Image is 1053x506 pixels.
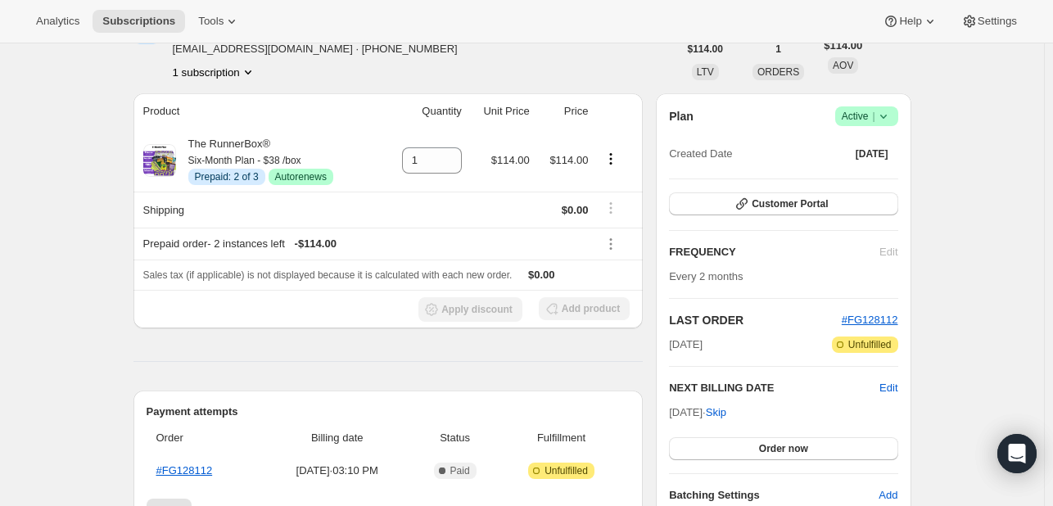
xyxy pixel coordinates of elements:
button: Tools [188,10,250,33]
button: #FG128112 [842,312,898,328]
span: - $114.00 [295,236,337,252]
button: Subscriptions [93,10,185,33]
span: | [872,110,874,123]
span: Status [417,430,493,446]
div: The RunnerBox® [176,136,333,185]
span: Fulfillment [503,430,620,446]
span: Unfulfilled [848,338,892,351]
span: Sales tax (if applicable) is not displayed because it is calculated with each new order. [143,269,513,281]
button: Customer Portal [669,192,897,215]
span: [DATE] · 03:10 PM [267,463,407,479]
span: [DATE] [669,337,703,353]
button: $114.00 [678,38,733,61]
span: ORDERS [757,66,799,78]
span: $0.00 [562,204,589,216]
h6: Batching Settings [669,487,879,504]
button: Skip [696,400,736,426]
button: [DATE] [846,142,898,165]
span: [EMAIL_ADDRESS][DOMAIN_NAME] · [PHONE_NUMBER] [173,41,472,57]
span: Billing date [267,430,407,446]
button: Product actions [598,150,624,168]
h2: Plan [669,108,694,124]
span: Every 2 months [669,270,743,282]
span: $114.00 [688,43,723,56]
h2: Payment attempts [147,404,630,420]
th: Unit Price [467,93,535,129]
h2: FREQUENCY [669,244,879,260]
button: Analytics [26,10,89,33]
button: Settings [951,10,1027,33]
span: Prepaid: 2 of 3 [195,170,259,183]
button: Edit [879,380,897,396]
span: AOV [833,60,853,71]
span: $114.00 [491,154,530,166]
th: Product [133,93,382,129]
span: Add [879,487,897,504]
span: Unfulfilled [545,464,588,477]
span: 1 [775,43,781,56]
span: Settings [978,15,1017,28]
a: #FG128112 [842,314,898,326]
span: Created Date [669,146,732,162]
span: Tools [198,15,224,28]
span: Active [842,108,892,124]
span: Subscriptions [102,15,175,28]
img: product img [143,144,176,177]
span: $114.00 [824,38,862,54]
span: [DATE] · [669,406,726,418]
span: Analytics [36,15,79,28]
span: LTV [697,66,714,78]
div: Open Intercom Messenger [997,434,1037,473]
th: Order [147,420,263,456]
span: Autorenews [275,170,327,183]
span: [DATE] [856,147,888,160]
button: Shipping actions [598,199,624,217]
th: Quantity [382,93,467,129]
span: Paid [450,464,470,477]
div: Prepaid order - 2 instances left [143,236,589,252]
span: Help [899,15,921,28]
span: $0.00 [528,269,555,281]
a: #FG128112 [156,464,213,477]
h2: NEXT BILLING DATE [669,380,879,396]
span: Skip [706,404,726,421]
span: Order now [759,442,808,455]
button: 1 [766,38,791,61]
small: Six-Month Plan - $38 /box [188,155,301,166]
button: Order now [669,437,897,460]
span: Customer Portal [752,197,828,210]
span: $114.00 [549,154,588,166]
th: Price [535,93,594,129]
button: Help [873,10,947,33]
button: Product actions [173,64,256,80]
h2: LAST ORDER [669,312,842,328]
th: Shipping [133,192,382,228]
